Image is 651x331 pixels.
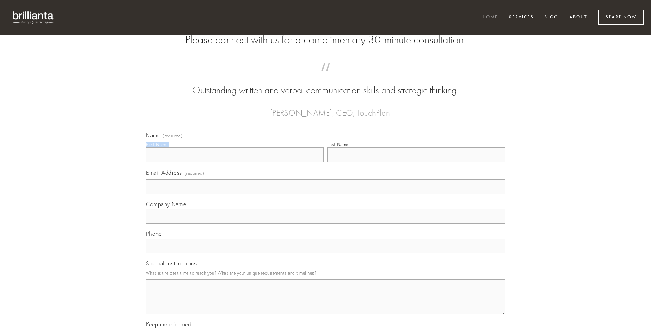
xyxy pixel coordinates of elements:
[598,10,644,25] a: Start Now
[146,321,191,328] span: Keep me informed
[146,230,162,237] span: Phone
[146,33,505,47] h2: Please connect with us for a complimentary 30-minute consultation.
[146,260,197,267] span: Special Instructions
[163,134,182,138] span: (required)
[146,268,505,278] p: What is the best time to reach you? What are your unique requirements and timelines?
[540,12,563,23] a: Blog
[146,201,186,208] span: Company Name
[327,142,348,147] div: Last Name
[157,70,494,84] span: “
[146,169,182,176] span: Email Address
[504,12,538,23] a: Services
[157,70,494,97] blockquote: Outstanding written and verbal communication skills and strategic thinking.
[146,132,160,139] span: Name
[146,142,167,147] div: First Name
[157,97,494,120] figcaption: — [PERSON_NAME], CEO, TouchPlan
[7,7,60,27] img: brillianta - research, strategy, marketing
[478,12,503,23] a: Home
[185,168,204,178] span: (required)
[565,12,592,23] a: About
